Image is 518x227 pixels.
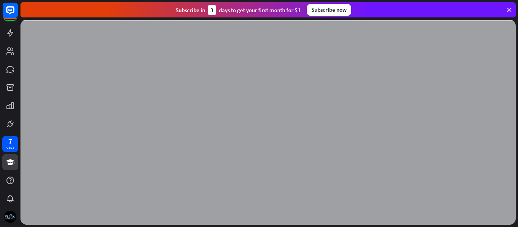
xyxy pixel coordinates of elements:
div: 3 [208,5,216,15]
div: 7 [8,138,12,145]
a: 7 days [2,136,18,152]
div: Subscribe in days to get your first month for $1 [176,5,301,15]
div: Subscribe now [307,4,351,16]
div: days [6,145,14,150]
